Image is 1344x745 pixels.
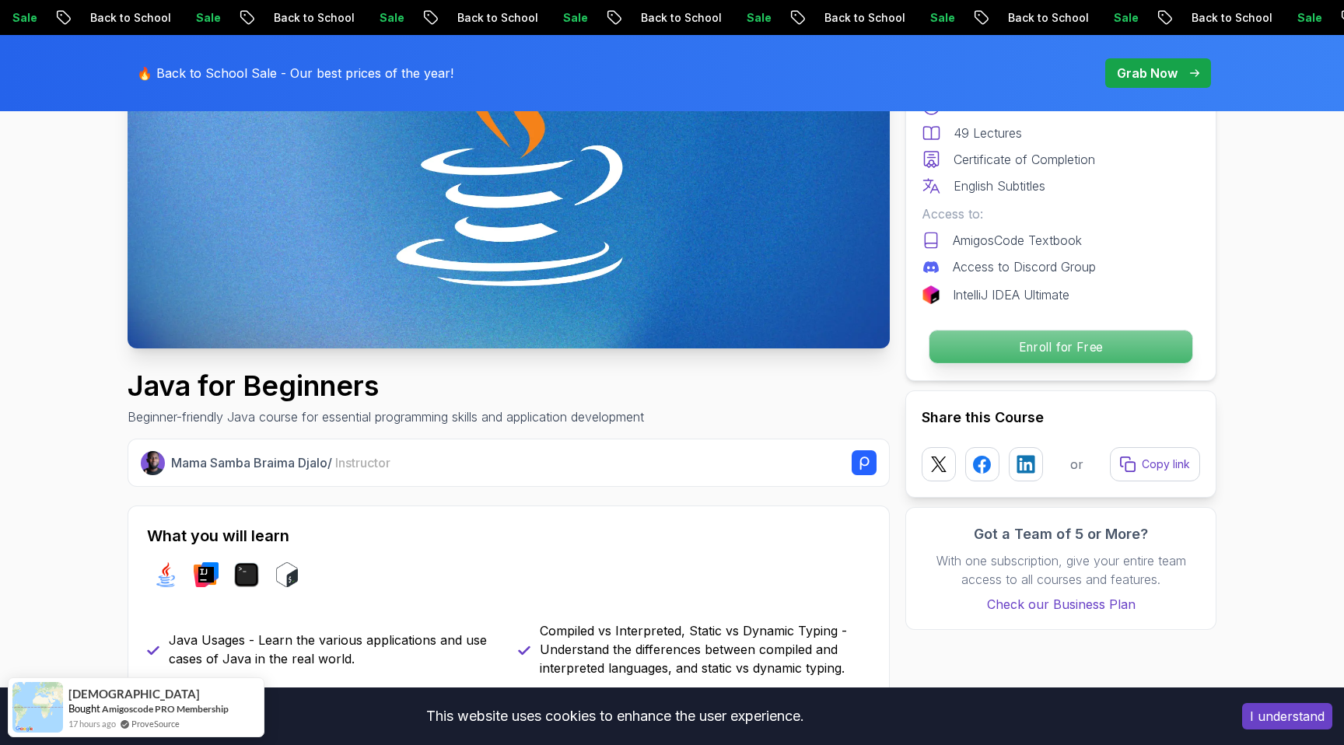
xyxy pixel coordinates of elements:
p: Mama Samba Braima Djalo / [171,453,390,472]
a: Amigoscode PRO Membership [102,703,229,715]
p: Sale [450,10,499,26]
img: jetbrains logo [922,285,940,304]
p: Enroll for Free [929,331,1192,363]
p: Copy link [1142,456,1190,472]
p: Sale [266,10,316,26]
img: bash logo [275,562,299,587]
button: Accept cookies [1242,703,1332,729]
img: java logo [153,562,178,587]
p: Certificate of Completion [954,150,1095,169]
p: Back to School [1078,10,1184,26]
p: Access to Discord Group [953,257,1096,276]
p: 49 Lectures [954,124,1022,142]
p: Sale [817,10,866,26]
p: English Subtitles [954,177,1045,195]
span: Instructor [335,455,390,470]
span: 17 hours ago [68,717,116,730]
p: Back to School [160,10,266,26]
h2: Share this Course [922,407,1200,428]
p: Access to: [922,205,1200,223]
p: Back to School [894,10,1000,26]
img: terminal logo [234,562,259,587]
h1: Java for Beginners [128,370,644,401]
p: Beginner-friendly Java course for essential programming skills and application development [128,407,644,426]
p: Sale [1184,10,1234,26]
img: provesource social proof notification image [12,682,63,733]
img: intellij logo [194,562,219,587]
img: Nelson Djalo [141,451,165,475]
p: IntelliJ IDEA Ultimate [953,285,1069,304]
button: Copy link [1110,447,1200,481]
p: Compiled vs Interpreted, Static vs Dynamic Typing - Understand the differences between compiled a... [540,621,870,677]
div: This website uses cookies to enhance the user experience. [12,699,1219,733]
p: Grab Now [1117,64,1178,82]
p: 🔥 Back to School Sale - Our best prices of the year! [137,64,453,82]
span: Bought [68,702,100,715]
a: Check our Business Plan [922,595,1200,614]
h3: Got a Team of 5 or More? [922,523,1200,545]
p: Sale [1000,10,1050,26]
button: Enroll for Free [929,330,1193,364]
span: [DEMOGRAPHIC_DATA] [68,687,200,701]
a: ProveSource [131,717,180,730]
p: Back to School [527,10,633,26]
p: Back to School [344,10,450,26]
p: Java Usages - Learn the various applications and use cases of Java in the real world. [169,631,499,668]
p: Sale [82,10,132,26]
h2: What you will learn [147,525,870,547]
p: Sale [633,10,683,26]
p: AmigosCode Textbook [953,231,1082,250]
p: or [1070,455,1083,474]
p: With one subscription, give your entire team access to all courses and features. [922,551,1200,589]
p: Back to School [711,10,817,26]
